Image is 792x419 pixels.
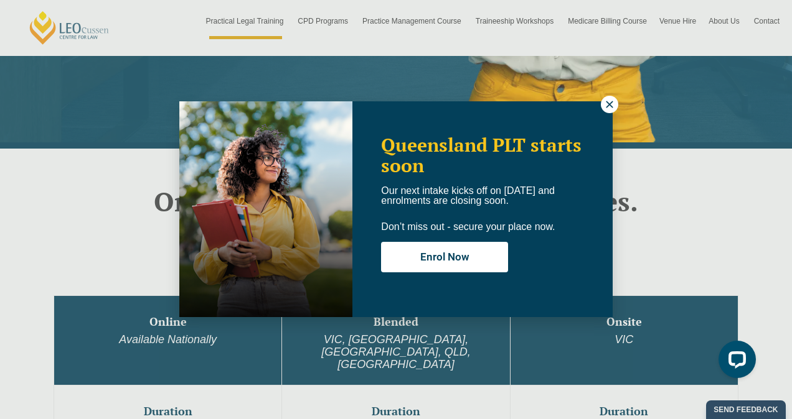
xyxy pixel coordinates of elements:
[381,221,555,232] span: Don’t miss out - secure your place now.
[179,101,352,317] img: Woman in yellow blouse holding folders looking to the right and smiling
[709,336,761,388] iframe: LiveChat chat widget
[381,132,582,178] span: Queensland PLT starts soon
[381,242,508,272] button: Enrol Now
[601,96,618,113] button: Close
[381,185,555,206] span: Our next intake kicks off on [DATE] and enrolments are closing soon.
